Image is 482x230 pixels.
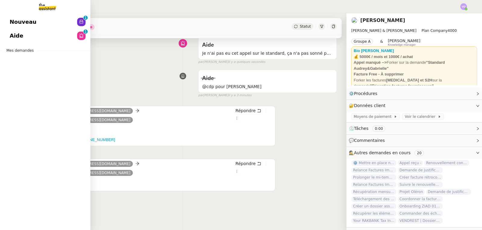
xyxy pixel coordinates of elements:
img: users%2FfjlNmCTkLiVoA3HQjY3GA5JXGxb2%2Favatar%2Fstarofservice_97480retdsc0392.png [351,17,358,24]
span: 🕵️ [349,150,426,155]
span: Coordonner la facturation à [GEOGRAPHIC_DATA] [398,196,443,202]
div: 💬Commentaires [346,135,482,146]
span: Voir le calendrier [405,114,437,120]
span: Répondre [236,161,256,167]
strong: Facture Free - À supprimer [354,72,404,76]
nz-tag: 20 [415,150,424,156]
span: Procédures [354,91,377,96]
span: Demande de justificatifs Pennylane - octobre 2025 [398,167,443,173]
div: ⏲️Tâches 0:00 [346,123,482,134]
span: Données client [354,103,386,108]
a: [PHONE_NUMBER] [80,137,115,142]
span: Commentaires [354,138,385,143]
span: Relance Factures Impayées - septembre 2025 [351,182,396,188]
span: Plan Company [421,29,447,33]
span: Je n'ai pas eu cet appel sur le standard, ça n'a pas sonné pour moi :/ [202,50,333,57]
span: Mes demandes [3,48,37,54]
strong: "Réception factures fournisseurs" [370,84,434,88]
div: 🔐Données client [346,100,482,112]
span: il y a 3 minutes [228,93,252,98]
span: Relance Factures Impayées - [DATE] [351,167,396,173]
span: Répondre [236,108,256,114]
span: 🔐 [349,102,388,109]
span: @cdp pour [PERSON_NAME] [202,83,333,90]
button: Répondre [233,107,263,114]
app-user-label: Knowledge manager [388,38,420,46]
span: par [198,60,203,65]
span: Statut [300,24,311,29]
nz-tag: Groupe A [351,38,373,44]
span: Projet Oléron [398,189,425,195]
span: Téléchargement des relevés de la SCI GABRIELLE - [DATE] [351,196,396,202]
span: Nouveau [10,17,36,26]
div: 🕵️Autres demandes en cours 20 [346,147,482,159]
p: 1 [84,16,87,21]
span: ⚙️ [349,90,380,97]
span: Your RAKBANK Tax Invoice / Tax Credit Note [351,218,396,224]
span: Récupération mensuelle des relevés bancaires SARL [PERSON_NAME] ET [PERSON_NAME] [351,189,396,195]
span: [PERSON_NAME] & [PERSON_NAME] [351,29,416,33]
p: 1 [84,29,87,35]
span: ⚙️ Mettre en place nouveaux processus facturation [351,160,396,166]
nz-badge-sup: 1 [83,29,88,34]
img: svg [460,3,467,10]
span: Autres demandes en cours [354,150,411,155]
span: ⏲️ [349,126,390,131]
span: 💬 [349,138,387,143]
span: par [198,93,203,98]
span: Créer un dossier assurance Descudet [351,203,396,209]
h5: Appel manqué de la part de [32,137,273,143]
span: Suivre le renouvellement produit Trimble [398,182,443,188]
nz-tag: 0:00 [372,126,385,132]
span: Moyens de paiement [354,114,394,120]
span: VENDREST | Dossiers Drive - SCI Gabrielle [398,218,443,224]
div: Forker les factures sur la demande [354,77,475,89]
small: [PERSON_NAME] [198,60,265,65]
nz-badge-sup: 1 [83,16,88,20]
a: [PERSON_NAME] [360,17,405,23]
span: Prolonger le mi-temps thérapeutique [351,174,396,180]
span: Commander des échantillons pour Saint Nicolas [398,210,443,216]
span: Onboarding ZIAD 01/09 [398,203,443,209]
span: Aide [202,76,214,81]
span: Aide [10,31,23,40]
strong: "Standard Audrey&Gabrielle" [354,60,445,71]
span: [PERSON_NAME] [388,38,420,43]
h4: Appel entrant [32,178,273,187]
strong: Appel manqué --> [354,60,387,65]
span: 4000 [448,29,457,33]
span: Créer facture rétrocommission [398,174,443,180]
div: Forker sur la demande [354,60,475,71]
span: Demande de justificatifs Pennylane - septembre 2025 [426,189,471,195]
span: Récupérer les éléments sociaux - Septembre 2025 [351,210,396,216]
strong: 💰 5000€ / mois et 1000€ / achat [354,54,413,59]
span: Knowledge manager [388,43,416,47]
h4: Appel manqué [32,125,273,134]
span: Renouvellement contrat Opale STOCCO [424,160,469,166]
small: [PERSON_NAME] [198,93,252,98]
span: il y a quelques secondes [228,60,265,65]
span: Aide [202,42,214,48]
span: & [380,38,383,46]
a: Bio [PERSON_NAME] [354,48,394,53]
span: Tâches [354,126,368,131]
div: ⚙️Procédures [346,88,482,100]
strong: [MEDICAL_DATA] et S2H [386,78,432,82]
button: Répondre [233,160,263,167]
span: Appel reçu - [398,160,423,166]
